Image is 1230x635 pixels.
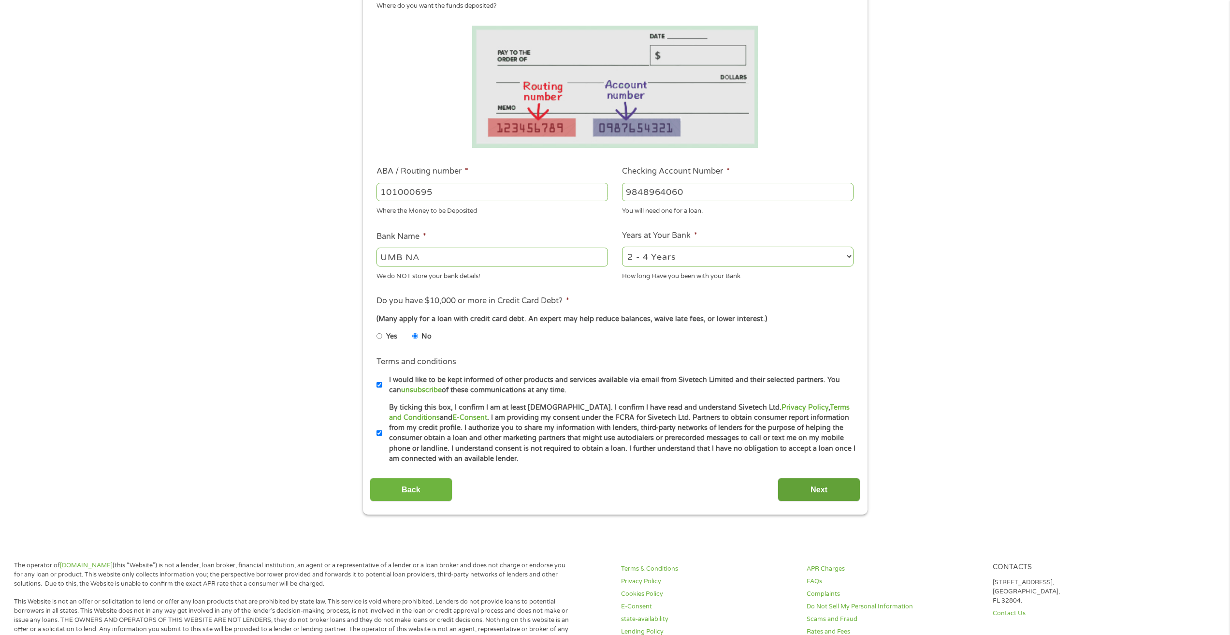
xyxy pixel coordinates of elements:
label: By ticking this box, I confirm I am at least [DEMOGRAPHIC_DATA]. I confirm I have read and unders... [382,402,856,464]
a: Contact Us [993,609,1167,618]
div: (Many apply for a loan with credit card debt. An expert may help reduce balances, waive late fees... [376,314,853,325]
a: E-Consent [452,413,487,422]
label: Do you have $10,000 or more in Credit Card Debt? [376,296,569,306]
a: Privacy Policy [781,403,828,412]
a: E-Consent [621,602,795,611]
div: Where do you want the funds deposited? [376,1,846,11]
a: Cookies Policy [621,590,795,599]
input: 345634636 [622,183,854,201]
a: APR Charges [807,564,981,574]
a: FAQs [807,577,981,586]
p: The operator of (this “Website”) is not a lender, loan broker, financial institution, an agent or... [14,561,572,589]
a: Scams and Fraud [807,615,981,624]
label: I would like to be kept informed of other products and services available via email from Sivetech... [382,375,856,396]
p: [STREET_ADDRESS], [GEOGRAPHIC_DATA], FL 32804. [993,578,1167,605]
div: Where the Money to be Deposited [376,203,608,216]
label: Checking Account Number [622,166,730,177]
label: Bank Name [376,232,426,242]
a: [DOMAIN_NAME] [60,561,113,569]
a: Terms and Conditions [389,403,850,422]
label: Years at Your Bank [622,231,697,241]
h4: Contacts [993,563,1167,572]
a: Complaints [807,590,981,599]
label: ABA / Routing number [376,166,468,177]
div: How long Have you been with your Bank [622,268,854,281]
div: We do NOT store your bank details! [376,268,608,281]
a: unsubscribe [401,386,442,394]
div: You will need one for a loan. [622,203,854,216]
a: Privacy Policy [621,577,795,586]
label: Terms and conditions [376,357,456,367]
input: Next [778,478,860,502]
input: 263177916 [376,183,608,201]
label: Yes [386,331,397,342]
label: No [421,331,432,342]
a: state-availability [621,615,795,624]
a: Terms & Conditions [621,564,795,574]
img: Routing number location [472,26,758,148]
a: Do Not Sell My Personal Information [807,602,981,611]
input: Back [370,478,452,502]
